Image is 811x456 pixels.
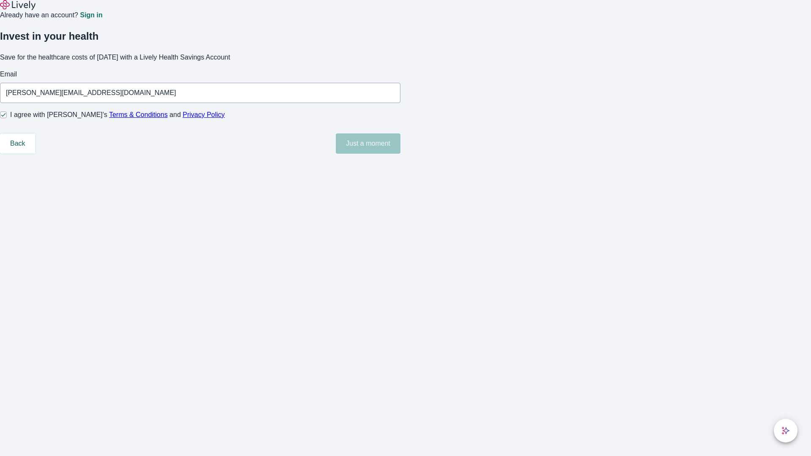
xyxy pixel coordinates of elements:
[781,426,790,435] svg: Lively AI Assistant
[774,419,797,442] button: chat
[80,12,102,19] a: Sign in
[10,110,225,120] span: I agree with [PERSON_NAME]’s and
[183,111,225,118] a: Privacy Policy
[109,111,168,118] a: Terms & Conditions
